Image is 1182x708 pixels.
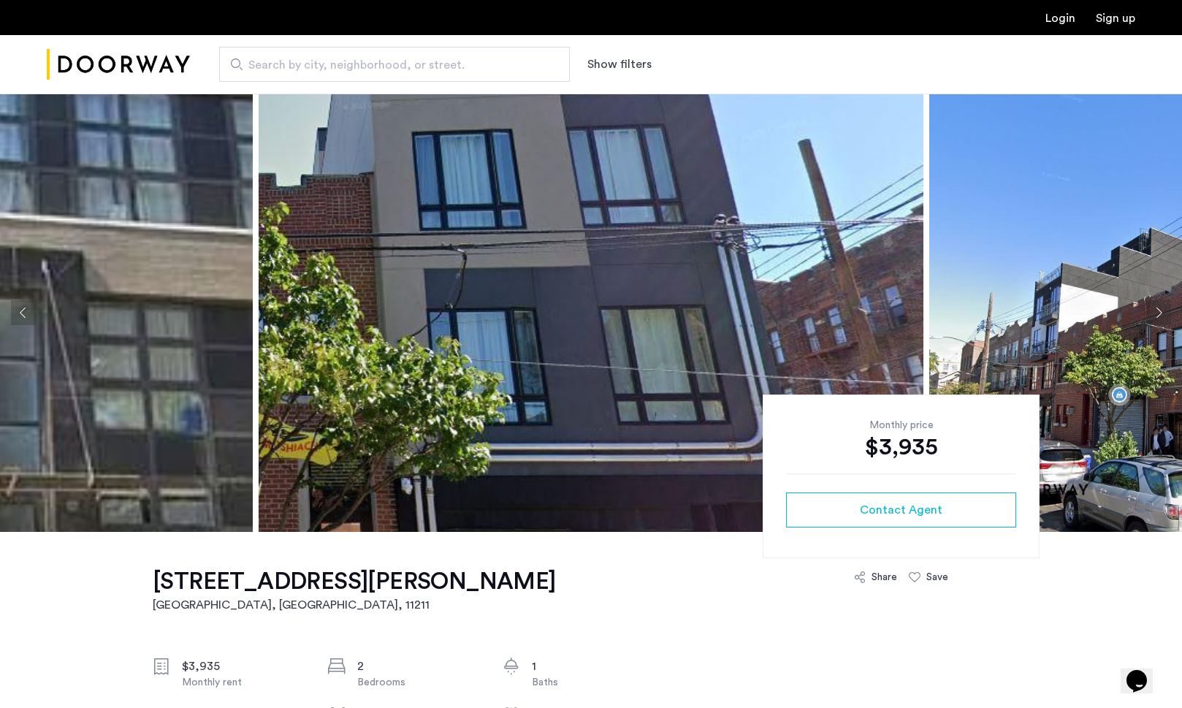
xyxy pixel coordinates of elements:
[47,37,190,92] a: Cazamio Logo
[219,47,570,82] input: Apartment Search
[1096,12,1135,24] a: Registration
[182,658,305,675] div: $3,935
[532,658,655,675] div: 1
[357,658,480,675] div: 2
[11,300,36,325] button: Previous apartment
[153,567,556,614] a: [STREET_ADDRESS][PERSON_NAME][GEOGRAPHIC_DATA], [GEOGRAPHIC_DATA], 11211
[259,94,923,532] img: apartment
[872,570,897,585] div: Share
[860,501,942,519] span: Contact Agent
[786,492,1016,528] button: button
[786,433,1016,462] div: $3,935
[357,675,480,690] div: Bedrooms
[248,56,529,74] span: Search by city, neighborhood, or street.
[587,56,652,73] button: Show or hide filters
[1045,12,1075,24] a: Login
[1121,650,1167,693] iframe: chat widget
[1146,300,1171,325] button: Next apartment
[153,596,556,614] h2: [GEOGRAPHIC_DATA], [GEOGRAPHIC_DATA] , 11211
[47,37,190,92] img: logo
[182,675,305,690] div: Monthly rent
[926,570,948,585] div: Save
[786,418,1016,433] div: Monthly price
[532,675,655,690] div: Baths
[153,567,556,596] h1: [STREET_ADDRESS][PERSON_NAME]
